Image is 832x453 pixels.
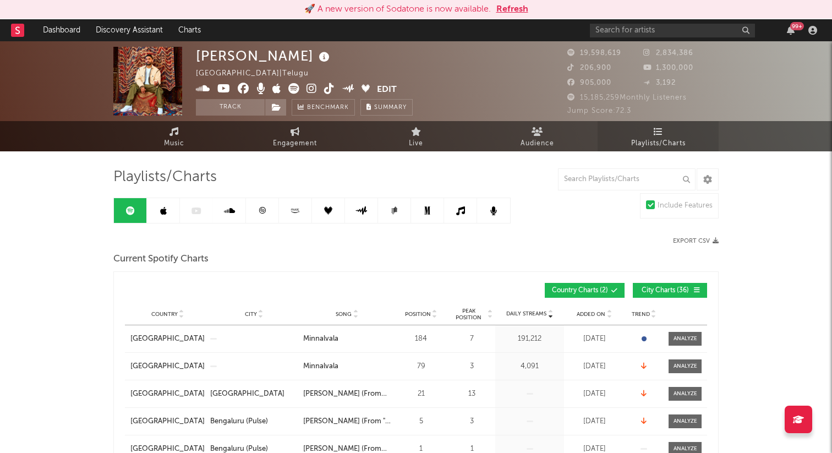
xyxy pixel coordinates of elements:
[567,334,622,345] div: [DATE]
[303,361,391,372] a: Minnalvala
[303,334,338,345] div: Minnalvala
[451,308,486,321] span: Peak Position
[171,19,209,41] a: Charts
[567,94,687,101] span: 15,185,259 Monthly Listeners
[477,121,598,151] a: Audience
[130,389,205,400] a: [GEOGRAPHIC_DATA]
[567,416,622,427] div: [DATE]
[113,253,209,266] span: Current Spotify Charts
[355,121,477,151] a: Live
[130,416,205,427] a: [GEOGRAPHIC_DATA]
[234,121,355,151] a: Engagement
[567,50,621,57] span: 19,598,619
[409,137,423,150] span: Live
[451,389,492,400] div: 13
[196,47,332,65] div: [PERSON_NAME]
[567,389,622,400] div: [DATE]
[374,105,407,111] span: Summary
[304,3,491,16] div: 🚀 A new version of Sodatone is now available.
[673,238,719,244] button: Export CSV
[643,79,676,86] span: 3,192
[521,137,554,150] span: Audience
[210,416,268,427] div: Bengaluru (Pulse)
[303,334,391,345] a: Minnalvala
[245,311,257,318] span: City
[164,137,184,150] span: Music
[396,334,446,345] div: 184
[210,389,298,400] a: [GEOGRAPHIC_DATA]
[113,171,217,184] span: Playlists/Charts
[396,389,446,400] div: 21
[307,101,349,114] span: Benchmark
[496,3,528,16] button: Refresh
[631,137,686,150] span: Playlists/Charts
[113,121,234,151] a: Music
[451,416,492,427] div: 3
[360,99,413,116] button: Summary
[498,334,561,345] div: 191,212
[552,287,608,294] span: Country Charts ( 2 )
[451,334,492,345] div: 7
[405,311,431,318] span: Position
[303,389,391,400] a: [PERSON_NAME] (From "BRAT")
[640,287,691,294] span: City Charts ( 36 )
[396,361,446,372] div: 79
[658,199,713,212] div: Include Features
[790,22,804,30] div: 99 +
[590,24,755,37] input: Search for artists
[577,311,605,318] span: Added On
[303,361,338,372] div: Minnalvala
[567,79,611,86] span: 905,000
[598,121,719,151] a: Playlists/Charts
[567,64,611,72] span: 206,900
[567,107,631,114] span: Jump Score: 72.3
[130,334,205,345] a: [GEOGRAPHIC_DATA]
[196,67,321,80] div: [GEOGRAPHIC_DATA] | Telugu
[303,416,391,427] a: [PERSON_NAME] (From "[GEOGRAPHIC_DATA]")
[196,99,265,116] button: Track
[643,50,693,57] span: 2,834,386
[273,137,317,150] span: Engagement
[88,19,171,41] a: Discovery Assistant
[545,283,625,298] button: Country Charts(2)
[787,26,795,35] button: 99+
[336,311,352,318] span: Song
[210,416,298,427] a: Bengaluru (Pulse)
[633,283,707,298] button: City Charts(36)
[292,99,355,116] a: Benchmark
[130,361,205,372] a: [GEOGRAPHIC_DATA]
[506,310,546,318] span: Daily Streams
[451,361,492,372] div: 3
[632,311,650,318] span: Trend
[558,168,696,190] input: Search Playlists/Charts
[151,311,178,318] span: Country
[643,64,693,72] span: 1,300,000
[35,19,88,41] a: Dashboard
[377,83,397,97] button: Edit
[498,361,561,372] div: 4,091
[210,389,284,400] div: [GEOGRAPHIC_DATA]
[567,361,622,372] div: [DATE]
[396,416,446,427] div: 5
